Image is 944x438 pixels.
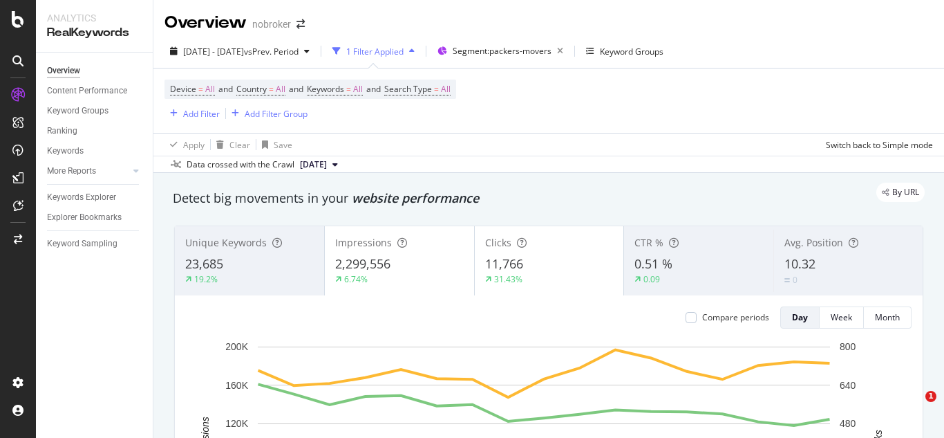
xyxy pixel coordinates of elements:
span: = [434,83,439,95]
button: 1 Filter Applied [327,40,420,62]
div: Save [274,139,292,151]
a: Keyword Groups [47,104,143,118]
span: Unique Keywords [185,236,267,249]
div: Keywords Explorer [47,190,116,205]
span: Country [236,83,267,95]
text: 640 [840,380,856,391]
div: Keyword Groups [47,104,108,118]
div: Keyword Groups [600,46,663,57]
span: vs Prev. Period [244,46,299,57]
span: All [353,80,363,99]
span: 23,685 [185,255,223,272]
a: Explorer Bookmarks [47,210,143,225]
div: Add Filter Group [245,108,308,120]
span: = [269,83,274,95]
span: 0.51 % [634,255,672,272]
div: 31.43% [494,273,522,285]
text: 480 [840,418,856,429]
a: Keywords [47,144,143,158]
div: 6.74% [344,273,368,285]
span: 11,766 [485,255,523,272]
button: [DATE] - [DATE]vsPrev. Period [164,40,315,62]
a: Keywords Explorer [47,190,143,205]
div: legacy label [876,183,925,202]
span: [DATE] - [DATE] [183,46,244,57]
span: Segment: packers-movers [453,45,551,57]
div: Compare periods [702,311,769,323]
button: Switch back to Simple mode [820,134,933,156]
button: Add Filter Group [226,105,308,122]
div: arrow-right-arrow-left [296,19,305,29]
a: Ranking [47,124,143,138]
span: All [276,80,285,99]
div: More Reports [47,164,96,179]
span: 2025 Aug. 4th [300,158,327,171]
button: Segment:packers-movers [432,40,569,62]
span: 10.32 [784,255,815,272]
button: Keyword Groups [580,40,669,62]
div: nobroker [252,17,291,31]
div: Explorer Bookmarks [47,210,122,225]
span: Avg. Position [784,236,843,249]
text: 160K [225,380,248,391]
div: Clear [229,139,250,151]
span: Search Type [384,83,432,95]
button: Month [864,307,912,329]
div: Week [831,311,852,323]
a: Content Performance [47,84,143,98]
div: 1 Filter Applied [346,46,404,57]
span: = [198,83,203,95]
iframe: Intercom live chat [897,391,930,424]
span: = [346,83,351,95]
text: 800 [840,341,856,352]
span: 1 [925,391,936,402]
button: [DATE] [294,156,343,173]
div: 19.2% [194,273,218,285]
div: Switch back to Simple mode [826,139,933,151]
div: Day [792,311,808,323]
span: All [441,80,451,99]
a: More Reports [47,164,129,179]
button: Save [256,134,292,156]
span: and [366,83,381,95]
button: Clear [211,134,250,156]
div: Ranking [47,124,77,138]
span: Device [170,83,196,95]
div: Content Performance [47,84,127,98]
span: CTR % [634,236,663,249]
button: Week [820,307,864,329]
div: Analytics [47,11,142,25]
div: Overview [164,11,247,35]
div: 0 [793,274,797,286]
span: Clicks [485,236,511,249]
span: By URL [892,188,919,197]
a: Overview [47,64,143,78]
div: Add Filter [183,108,220,120]
span: Impressions [335,236,392,249]
a: Keyword Sampling [47,237,143,251]
span: and [218,83,233,95]
div: Apply [183,139,205,151]
div: 0.09 [643,273,660,285]
div: Month [875,311,900,323]
span: 2,299,556 [335,255,390,272]
text: 200K [225,341,248,352]
button: Add Filter [164,105,220,122]
span: and [289,83,303,95]
div: Data crossed with the Crawl [187,158,294,171]
div: Overview [47,64,80,78]
div: Keyword Sampling [47,237,117,251]
div: Keywords [47,144,84,158]
text: 120K [225,418,248,429]
span: All [205,80,215,99]
div: RealKeywords [47,25,142,41]
img: Equal [784,278,790,282]
button: Apply [164,134,205,156]
span: Keywords [307,83,344,95]
button: Day [780,307,820,329]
